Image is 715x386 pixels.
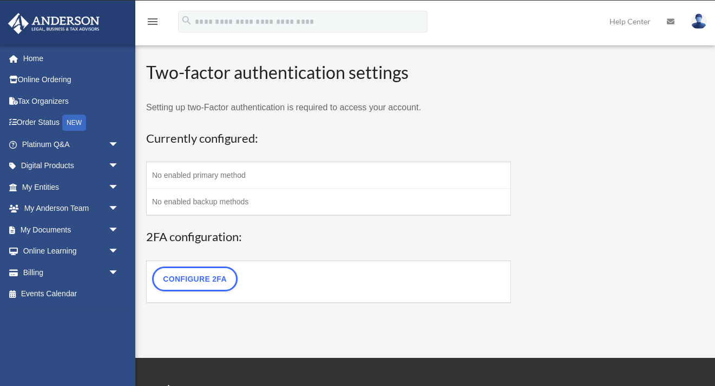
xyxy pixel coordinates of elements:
[108,241,130,263] span: arrow_drop_down
[108,176,130,198] span: arrow_drop_down
[8,241,135,262] a: Online Learningarrow_drop_down
[147,189,511,216] td: No enabled backup methods
[146,15,159,28] i: menu
[147,162,511,189] td: No enabled primary method
[8,90,135,112] a: Tax Organizers
[146,100,511,115] p: Setting up two-Factor authentication is required to access your account.
[8,48,135,69] a: Home
[8,112,135,134] a: Order StatusNEW
[146,229,511,245] h3: 2FA configuration:
[8,283,135,305] a: Events Calendar
[8,176,135,198] a: My Entitiesarrow_drop_down
[8,219,135,241] a: My Documentsarrow_drop_down
[108,134,130,156] span: arrow_drop_down
[146,61,511,85] h2: Two-factor authentication settings
[8,69,135,91] a: Online Ordering
[691,14,707,29] img: User Pic
[8,198,135,219] a: My Anderson Teamarrow_drop_down
[108,155,130,177] span: arrow_drop_down
[181,15,193,26] i: search
[108,262,130,284] span: arrow_drop_down
[8,134,135,155] a: Platinum Q&Aarrow_drop_down
[5,13,103,34] img: Anderson Advisors Platinum Portal
[146,19,159,28] a: menu
[8,262,135,283] a: Billingarrow_drop_down
[8,155,135,177] a: Digital Productsarrow_drop_down
[108,198,130,220] span: arrow_drop_down
[146,130,511,147] h3: Currently configured:
[108,219,130,241] span: arrow_drop_down
[152,267,238,291] a: Configure 2FA
[62,115,86,131] div: NEW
